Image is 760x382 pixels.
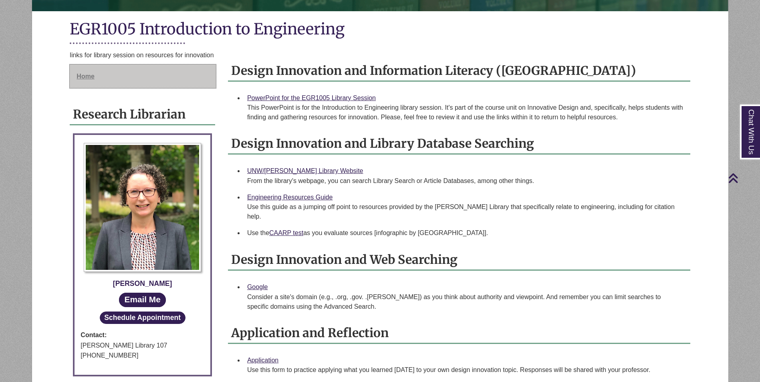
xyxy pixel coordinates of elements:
div: This PowerPoint is for the Introduction to Engineering library session. It's part of the course u... [247,103,684,122]
h2: Application and Reflection [228,323,690,344]
a: Application [247,357,278,364]
a: Back to Top [728,173,758,183]
h1: EGR1005 Introduction to Engineering [70,19,690,40]
a: Email Me [119,293,166,307]
h2: Design Innovation and Library Database Searching [228,133,690,155]
span: links for library session on resources for innovation [70,52,214,58]
div: [PERSON_NAME] Library 107 [81,340,204,351]
div: From the library's webpage, you can search Library Search or Article Databases, among other things. [247,176,684,186]
img: Profile Photo [84,143,201,272]
a: UNW/[PERSON_NAME] Library Website [247,167,363,174]
h2: Design Innovation and Web Searching [228,249,690,271]
a: Engineering Resources Guide [247,194,333,201]
div: [PERSON_NAME] [81,278,204,289]
button: Schedule Appointment [100,312,185,324]
div: [PHONE_NUMBER] [81,350,204,361]
span: Home [77,73,94,80]
h2: Research Librarian [70,104,215,125]
a: Home [70,64,216,88]
div: Guide Page Menu [70,64,216,88]
a: PowerPoint for the EGR1005 Library Session [247,94,376,101]
li: Use the as you evaluate sources [infographic by [GEOGRAPHIC_DATA]]. [244,225,687,241]
div: Use this guide as a jumping off point to resources provided by the [PERSON_NAME] Library that spe... [247,202,684,221]
a: Google [247,283,268,290]
a: CAARP test [269,229,303,236]
div: Use this form to practice applying what you learned [DATE] to your own design innovation topic. R... [247,365,684,375]
div: Consider a site's domain (e.g., .org, .gov. .[PERSON_NAME]) as you think about authority and view... [247,292,684,312]
strong: Contact: [81,330,204,340]
h2: Design Innovation and Information Literacy ([GEOGRAPHIC_DATA]) [228,60,690,82]
a: Profile Photo [PERSON_NAME] [81,143,204,289]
